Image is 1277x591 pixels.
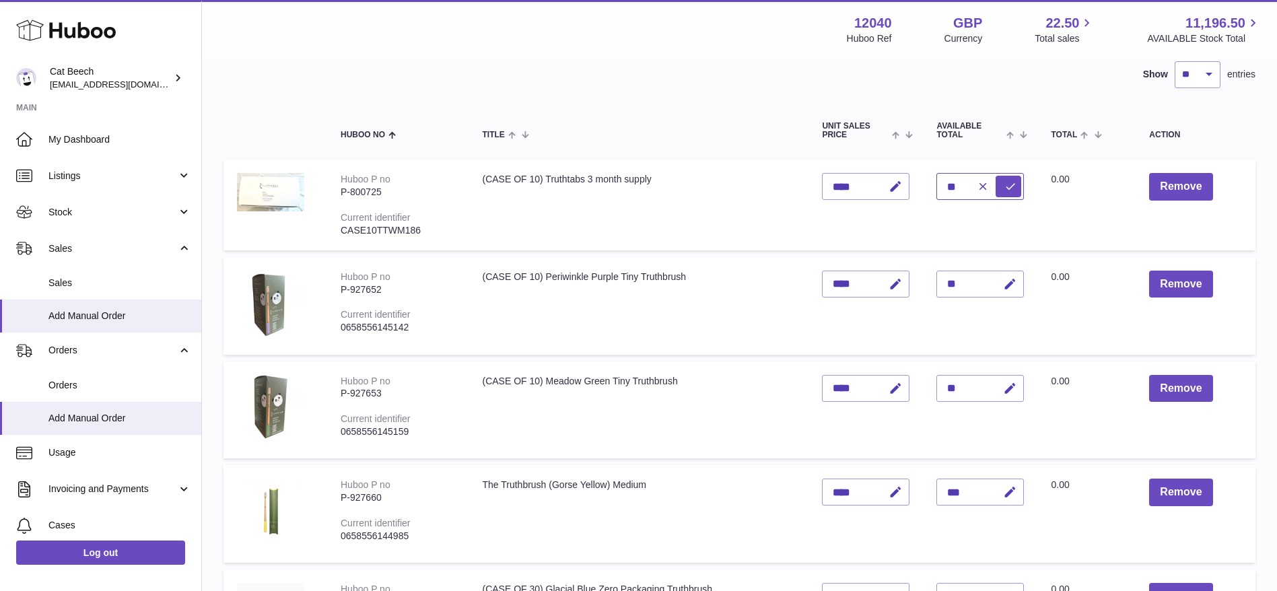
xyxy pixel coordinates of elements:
div: Huboo P no [341,271,390,282]
div: P-927653 [341,387,455,400]
span: 0.00 [1051,376,1069,386]
span: Huboo no [341,131,385,139]
span: Add Manual Order [48,412,191,425]
label: Show [1143,68,1168,81]
div: Cat Beech [50,65,171,91]
a: Log out [16,541,185,565]
div: Current identifier [341,212,411,223]
span: Total sales [1035,32,1095,45]
td: (CASE OF 10) Truthtabs 3 month supply [469,160,808,250]
div: 0658556144985 [341,530,455,543]
div: CASE10TTWM186 [341,224,455,237]
strong: GBP [953,14,982,32]
span: Stock [48,206,177,219]
img: (CASE OF 10) Periwinkle Purple Tiny Truthbrush [237,271,304,338]
div: Current identifier [341,518,411,528]
div: Huboo P no [341,376,390,386]
span: Title [482,131,504,139]
button: Remove [1149,271,1212,298]
img: (CASE OF 10) Meadow Green Tiny Truthbrush [237,375,304,442]
span: 0.00 [1051,271,1069,282]
div: P-927660 [341,491,455,504]
button: Remove [1149,375,1212,403]
img: (CASE OF 10) Truthtabs 3 month supply [237,173,304,211]
span: Invoicing and Payments [48,483,177,495]
img: internalAdmin-12040@internal.huboo.com [16,68,36,88]
div: P-800725 [341,186,455,199]
div: Currency [944,32,983,45]
span: 0.00 [1051,479,1069,490]
div: Action [1149,131,1242,139]
div: P-927652 [341,283,455,296]
div: Current identifier [341,309,411,320]
a: 22.50 Total sales [1035,14,1095,45]
span: Sales [48,242,177,255]
td: (CASE OF 10) Periwinkle Purple Tiny Truthbrush [469,257,808,355]
span: AVAILABLE Total [936,122,1003,139]
img: The Truthbrush (Gorse Yellow) Medium [237,479,304,546]
button: Remove [1149,479,1212,506]
span: Orders [48,379,191,392]
span: 0.00 [1051,174,1069,184]
div: 0658556145142 [341,321,455,334]
span: Total [1051,131,1077,139]
span: Listings [48,170,177,182]
span: Add Manual Order [48,310,191,322]
span: My Dashboard [48,133,191,146]
span: Orders [48,344,177,357]
span: 22.50 [1045,14,1079,32]
div: Huboo P no [341,479,390,490]
span: Cases [48,519,191,532]
span: Sales [48,277,191,289]
span: AVAILABLE Stock Total [1147,32,1261,45]
button: Remove [1149,173,1212,201]
div: Huboo P no [341,174,390,184]
div: 0658556145159 [341,425,455,438]
a: 11,196.50 AVAILABLE Stock Total [1147,14,1261,45]
strong: 12040 [854,14,892,32]
span: entries [1227,68,1255,81]
div: Current identifier [341,413,411,424]
td: (CASE OF 10) Meadow Green Tiny Truthbrush [469,361,808,459]
div: Huboo Ref [847,32,892,45]
span: 11,196.50 [1185,14,1245,32]
span: Unit Sales Price [822,122,889,139]
td: The Truthbrush (Gorse Yellow) Medium [469,465,808,563]
span: [EMAIL_ADDRESS][DOMAIN_NAME] [50,79,198,90]
span: Usage [48,446,191,459]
